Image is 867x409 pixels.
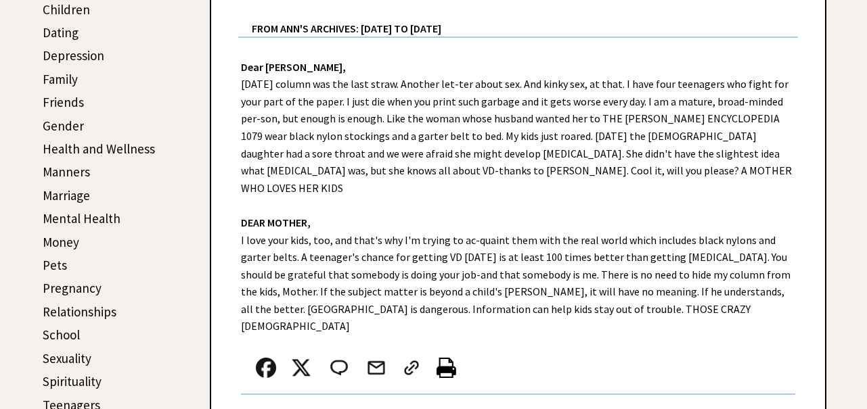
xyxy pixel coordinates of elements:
a: Family [43,71,78,87]
a: Dating [43,24,79,41]
img: printer%20icon.png [437,358,456,378]
div: From Ann's Archives: [DATE] to [DATE] [252,1,798,37]
img: x_small.png [291,358,311,378]
a: Gender [43,118,84,134]
a: Spirituality [43,373,102,389]
a: Pets [43,257,67,273]
a: Marriage [43,187,90,203]
a: Depression [43,47,104,64]
a: Relationships [43,304,116,320]
img: link_02.png [401,358,422,378]
strong: DEAR MOTHER, [241,216,311,229]
a: Mental Health [43,210,120,226]
a: School [43,327,80,343]
a: Money [43,234,79,250]
img: mail.png [366,358,386,378]
a: Manners [43,164,90,180]
a: Pregnancy [43,280,102,296]
a: Friends [43,94,84,110]
a: Sexuality [43,350,91,366]
a: Health and Wellness [43,141,155,157]
a: Children [43,1,90,18]
img: facebook.png [256,358,276,378]
strong: Dear [PERSON_NAME], [241,60,346,74]
img: message_round%202.png [328,358,351,378]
